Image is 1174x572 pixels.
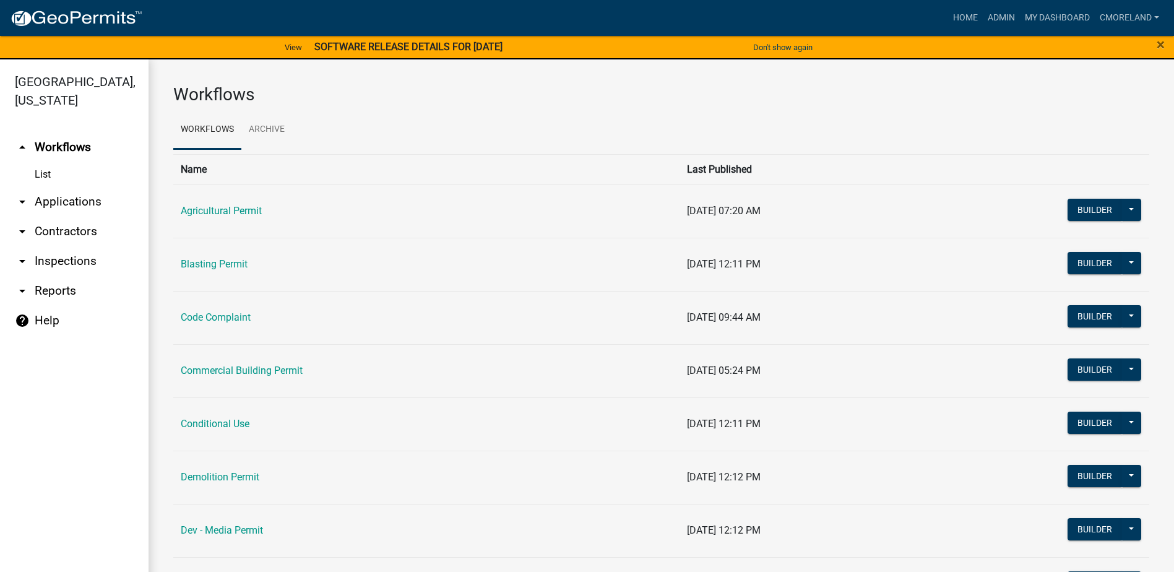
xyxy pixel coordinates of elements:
[173,110,241,150] a: Workflows
[15,313,30,328] i: help
[181,205,262,217] a: Agricultural Permit
[1157,37,1165,52] button: Close
[687,258,761,270] span: [DATE] 12:11 PM
[173,84,1149,105] h3: Workflows
[1068,358,1122,381] button: Builder
[687,524,761,536] span: [DATE] 12:12 PM
[687,311,761,323] span: [DATE] 09:44 AM
[1095,6,1164,30] a: cmoreland
[173,154,680,184] th: Name
[1068,465,1122,487] button: Builder
[687,471,761,483] span: [DATE] 12:12 PM
[1157,36,1165,53] span: ×
[280,37,307,58] a: View
[687,418,761,430] span: [DATE] 12:11 PM
[181,524,263,536] a: Dev - Media Permit
[15,224,30,239] i: arrow_drop_down
[948,6,983,30] a: Home
[181,311,251,323] a: Code Complaint
[314,41,503,53] strong: SOFTWARE RELEASE DETAILS FOR [DATE]
[181,418,249,430] a: Conditional Use
[983,6,1020,30] a: Admin
[687,365,761,376] span: [DATE] 05:24 PM
[15,140,30,155] i: arrow_drop_up
[15,194,30,209] i: arrow_drop_down
[1068,199,1122,221] button: Builder
[680,154,980,184] th: Last Published
[687,205,761,217] span: [DATE] 07:20 AM
[748,37,818,58] button: Don't show again
[1068,412,1122,434] button: Builder
[1020,6,1095,30] a: My Dashboard
[1068,305,1122,327] button: Builder
[181,365,303,376] a: Commercial Building Permit
[1068,518,1122,540] button: Builder
[181,258,248,270] a: Blasting Permit
[241,110,292,150] a: Archive
[1068,252,1122,274] button: Builder
[15,284,30,298] i: arrow_drop_down
[15,254,30,269] i: arrow_drop_down
[181,471,259,483] a: Demolition Permit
